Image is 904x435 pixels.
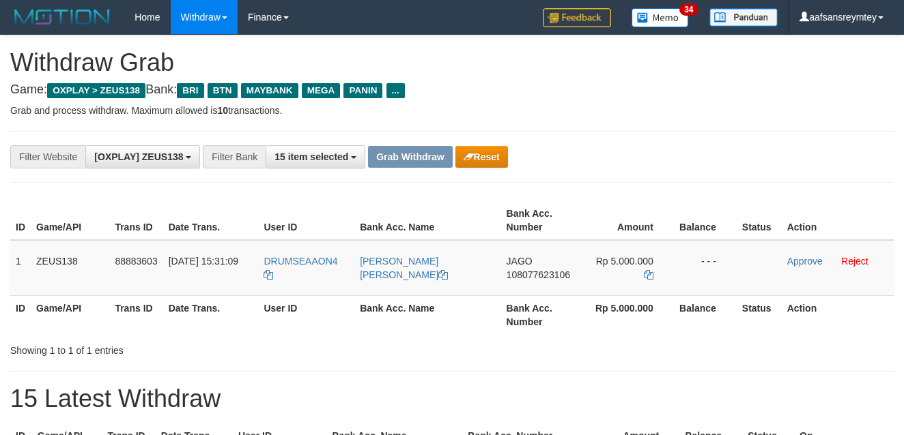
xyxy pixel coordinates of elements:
[787,256,823,267] a: Approve
[10,240,31,296] td: 1
[737,295,782,334] th: Status
[354,295,500,334] th: Bank Acc. Name
[10,295,31,334] th: ID
[266,145,365,168] button: 15 item selected
[679,3,698,16] span: 34
[10,49,894,76] h1: Withdraw Grab
[94,151,183,162] span: [OXPLAY] ZEUS138
[217,105,228,116] strong: 10
[10,201,31,240] th: ID
[274,151,348,162] span: 15 item selected
[31,295,109,334] th: Game/API
[258,295,354,334] th: User ID
[115,256,157,267] span: 88883603
[841,256,868,267] a: Reject
[543,8,611,27] img: Feedback.jpg
[10,145,85,168] div: Filter Website
[10,385,894,412] h1: 15 Latest Withdraw
[360,256,448,280] a: [PERSON_NAME] [PERSON_NAME]
[580,295,673,334] th: Rp 5.000.000
[368,146,452,168] button: Grab Withdraw
[10,338,367,357] div: Showing 1 to 1 of 1 entries
[709,8,778,27] img: panduan.png
[31,240,109,296] td: ZEUS138
[302,83,341,98] span: MEGA
[163,201,259,240] th: Date Trans.
[208,83,238,98] span: BTN
[177,83,203,98] span: BRI
[10,7,114,27] img: MOTION_logo.png
[580,201,673,240] th: Amount
[782,201,894,240] th: Action
[782,295,894,334] th: Action
[241,83,298,98] span: MAYBANK
[501,295,580,334] th: Bank Acc. Number
[455,146,508,168] button: Reset
[644,269,653,280] a: Copy 5000000 to clipboard
[31,201,109,240] th: Game/API
[737,201,782,240] th: Status
[507,269,570,280] span: Copy 108077623106 to clipboard
[169,256,238,267] span: [DATE] 15:31:09
[343,83,382,98] span: PANIN
[386,83,405,98] span: ...
[10,104,894,117] p: Grab and process withdraw. Maximum allowed is transactions.
[10,83,894,97] h4: Game: Bank:
[596,256,653,267] span: Rp 5.000.000
[85,145,200,168] button: [OXPLAY] ZEUS138
[674,201,737,240] th: Balance
[109,201,163,240] th: Trans ID
[264,256,337,267] span: DRUMSEAAON4
[632,8,689,27] img: Button%20Memo.svg
[258,201,354,240] th: User ID
[354,201,500,240] th: Bank Acc. Name
[47,83,145,98] span: OXPLAY > ZEUS138
[674,295,737,334] th: Balance
[507,256,533,267] span: JAGO
[163,295,259,334] th: Date Trans.
[674,240,737,296] td: - - -
[203,145,266,168] div: Filter Bank
[264,256,337,280] a: DRUMSEAAON4
[501,201,580,240] th: Bank Acc. Number
[109,295,163,334] th: Trans ID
